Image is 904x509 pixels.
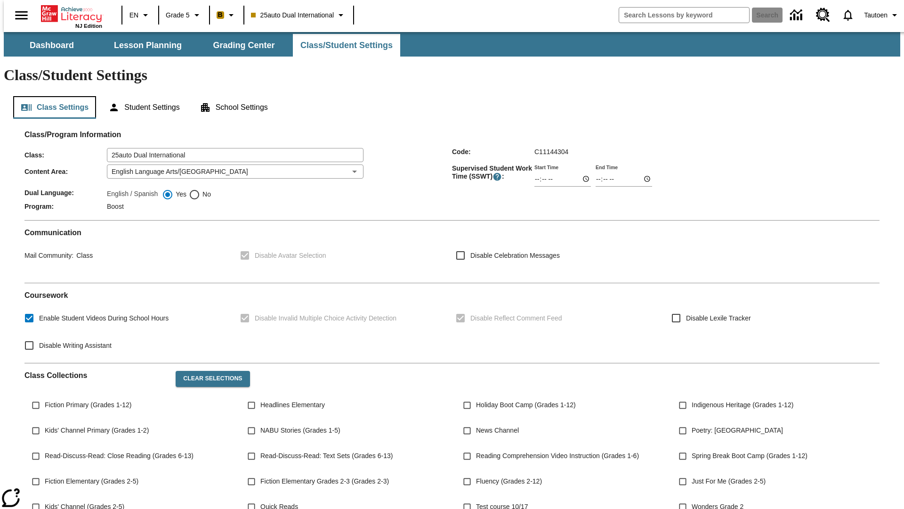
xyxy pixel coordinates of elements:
span: Class/Student Settings [300,40,393,51]
span: Disable Lexile Tracker [686,313,751,323]
span: Boost [107,203,124,210]
a: Notifications [836,3,860,27]
div: SubNavbar [4,32,900,57]
span: Just For Me (Grades 2-5) [692,476,766,486]
span: Disable Reflect Comment Feed [470,313,562,323]
h2: Communication [24,228,880,237]
button: Language: EN, Select a language [125,7,155,24]
span: Class [73,252,93,259]
span: Tautoen [864,10,888,20]
div: Home [41,3,102,29]
span: 25auto Dual International [251,10,334,20]
div: SubNavbar [4,34,401,57]
button: Class Settings [13,96,96,119]
span: Fluency (Grades 2-12) [476,476,542,486]
span: Read-Discuss-Read: Text Sets (Grades 6-13) [260,451,393,461]
button: Boost Class color is peach. Change class color [213,7,241,24]
button: Grading Center [197,34,291,57]
label: English / Spanish [107,189,158,200]
span: Fiction Elementary Grades 2-3 (Grades 2-3) [260,476,389,486]
span: NJ Edition [75,23,102,29]
span: Mail Community : [24,252,73,259]
span: Dashboard [30,40,74,51]
span: Code : [452,148,534,156]
button: Student Settings [101,96,187,119]
span: News Channel [476,426,519,435]
button: Lesson Planning [101,34,195,57]
span: Read-Discuss-Read: Close Reading (Grades 6-13) [45,451,194,461]
span: C11144304 [534,148,568,156]
label: End Time [596,164,618,171]
button: Class: 25auto Dual International, Select your class [247,7,350,24]
span: Headlines Elementary [260,400,325,410]
label: Start Time [534,164,558,171]
span: Grading Center [213,40,274,51]
span: No [200,189,211,199]
div: English Language Arts/[GEOGRAPHIC_DATA] [107,164,363,179]
a: Data Center [784,2,810,28]
span: Yes [173,189,186,199]
span: EN [129,10,138,20]
span: Disable Celebration Messages [470,251,560,261]
span: Class : [24,151,107,159]
button: Profile/Settings [860,7,904,24]
span: NABU Stories (Grades 1-5) [260,426,340,435]
span: Supervised Student Work Time (SSWT) : [452,164,534,181]
span: Fiction Elementary (Grades 2-5) [45,476,138,486]
div: Coursework [24,291,880,355]
button: Supervised Student Work Time is the timeframe when students can take LevelSet and when lessons ar... [492,172,502,181]
span: Dual Language : [24,189,107,197]
h2: Course work [24,291,880,300]
span: Content Area : [24,168,107,175]
div: Class/Program Information [24,140,880,213]
span: Indigenous Heritage (Grades 1-12) [692,400,793,410]
span: Disable Writing Assistant [39,341,112,351]
span: Lesson Planning [114,40,182,51]
span: Enable Student Videos During School Hours [39,313,169,323]
input: search field [619,8,749,23]
button: Dashboard [5,34,99,57]
span: Disable Invalid Multiple Choice Activity Detection [255,313,396,323]
button: School Settings [192,96,275,119]
span: Holiday Boot Camp (Grades 1-12) [476,400,576,410]
span: Kids' Channel Primary (Grades 1-2) [45,426,149,435]
button: Clear Selections [176,371,250,387]
button: Class/Student Settings [293,34,400,57]
span: Spring Break Boot Camp (Grades 1-12) [692,451,807,461]
button: Open side menu [8,1,35,29]
span: Disable Avatar Selection [255,251,326,261]
div: Communication [24,228,880,275]
a: Home [41,4,102,23]
input: Class [107,148,363,162]
div: Class/Student Settings [13,96,891,119]
h2: Class Collections [24,371,168,380]
span: Fiction Primary (Grades 1-12) [45,400,131,410]
a: Resource Center, Will open in new tab [810,2,836,28]
h2: Class/Program Information [24,130,880,139]
h1: Class/Student Settings [4,66,900,84]
span: Poetry: [GEOGRAPHIC_DATA] [692,426,783,435]
button: Grade: Grade 5, Select a grade [162,7,206,24]
span: B [218,9,223,21]
span: Reading Comprehension Video Instruction (Grades 1-6) [476,451,639,461]
span: Program : [24,203,107,210]
span: Grade 5 [166,10,190,20]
